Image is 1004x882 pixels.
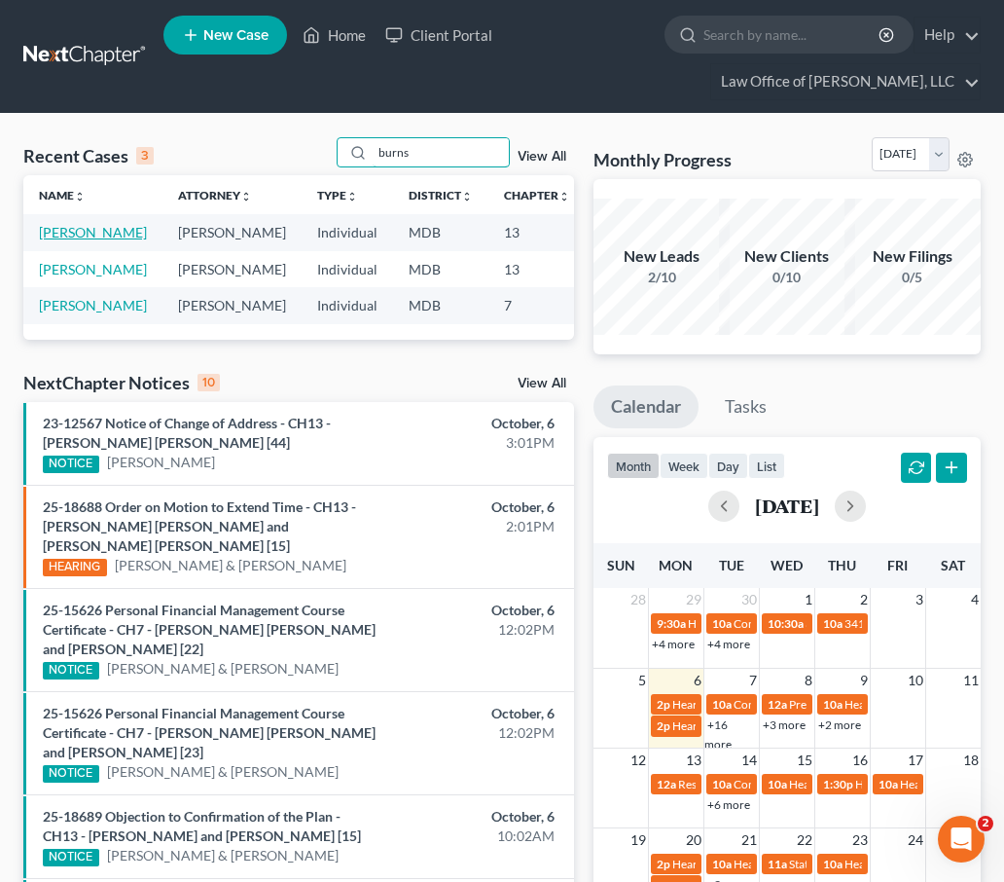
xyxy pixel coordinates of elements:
a: Typeunfold_more [317,188,358,202]
a: +3 more [763,717,806,732]
span: Response Deadline - MTD AP [678,777,826,791]
span: Confirmation hearing for [PERSON_NAME] [734,697,954,712]
span: 18 [961,749,981,772]
div: 3 [136,147,154,165]
div: NOTICE [43,849,99,866]
a: View All [518,377,566,390]
span: 341(a) meeting for [PERSON_NAME] [806,616,993,631]
span: 341(a) Meeting for [844,616,940,631]
button: month [607,453,660,479]
span: 11a [768,857,787,871]
a: [PERSON_NAME] [39,261,147,277]
div: HEARING [43,559,107,576]
div: 10:02AM [397,827,555,846]
span: New Case [203,28,269,43]
span: Hearing for [PERSON_NAME] [844,697,996,712]
a: +4 more [652,637,695,651]
span: 9 [858,669,870,692]
td: [PERSON_NAME] [162,251,302,287]
a: Tasks [707,386,784,428]
div: 0/5 [844,268,981,287]
td: 7 [488,287,586,323]
span: 23 [850,828,870,852]
span: 1:30p [823,777,853,791]
div: October, 6 [397,601,555,620]
td: [PERSON_NAME] [162,287,302,323]
a: [PERSON_NAME] & [PERSON_NAME] [107,846,339,865]
td: MDB [393,287,488,323]
div: New Clients [719,245,855,268]
span: Tue [719,557,744,573]
a: Home [293,18,376,53]
span: Hearing for [PERSON_NAME] [672,718,824,733]
a: +2 more [818,717,861,732]
span: 9:30a [657,616,686,631]
span: 6 [692,669,703,692]
div: 12:02PM [397,620,555,640]
span: 10a [712,697,732,712]
div: NOTICE [43,456,99,473]
span: 2p [657,718,670,733]
span: 10a [823,857,843,871]
span: 1 [803,588,814,611]
span: 3 [914,588,925,611]
span: Hearing on Scope of Stay [688,616,813,631]
i: unfold_more [461,191,473,202]
div: 2:01PM [397,517,555,536]
a: 25-18688 Order on Motion to Extend Time - CH13 - [PERSON_NAME] [PERSON_NAME] and [PERSON_NAME] [P... [43,498,356,554]
span: Hearing for [PERSON_NAME] [672,697,824,712]
span: 21 [739,828,759,852]
div: 3:01PM [397,433,555,453]
div: October, 6 [397,704,555,723]
span: 14 [739,749,759,772]
a: Attorneyunfold_more [178,188,252,202]
div: October, 6 [397,807,555,827]
span: 2p [657,697,670,712]
span: 10a [712,857,732,871]
h2: [DATE] [755,496,819,516]
input: Search by name... [703,17,881,53]
span: 13 [684,749,703,772]
span: 12a [657,777,676,791]
a: 25-15626 Personal Financial Management Course Certificate - CH7 - [PERSON_NAME] [PERSON_NAME] and... [43,705,376,760]
span: 5 [636,669,648,692]
span: Sun [607,557,635,573]
div: 12:02PM [397,723,555,743]
span: 10a [712,777,732,791]
span: 10a [712,616,732,631]
span: Fri [887,557,908,573]
span: 24 [906,828,925,852]
i: unfold_more [558,191,570,202]
td: MDB [393,251,488,287]
a: [PERSON_NAME] [39,224,147,240]
span: Thu [828,557,856,573]
div: NOTICE [43,765,99,783]
span: 15 [795,749,814,772]
a: [PERSON_NAME] & [PERSON_NAME] [107,762,339,782]
span: 30 [739,588,759,611]
a: 25-15626 Personal Financial Management Course Certificate - CH7 - [PERSON_NAME] [PERSON_NAME] and... [43,602,376,657]
span: Mon [659,557,693,573]
td: MDB [393,214,488,250]
span: 10a [878,777,898,791]
div: 10 [197,374,220,391]
div: October, 6 [397,414,555,433]
span: 2 [978,816,993,831]
iframe: Intercom live chat [938,816,985,863]
a: Calendar [593,386,699,428]
span: 2p [657,857,670,871]
span: 22 [795,828,814,852]
span: Sat [941,557,965,573]
span: 16 [850,749,870,772]
span: Hearing for [PERSON_NAME] [672,857,824,871]
div: October, 6 [397,497,555,517]
span: 10a [823,697,843,712]
span: 28 [628,588,648,611]
a: [PERSON_NAME] [107,453,215,472]
span: Wed [771,557,803,573]
span: 4 [969,588,981,611]
i: unfold_more [346,191,358,202]
a: Nameunfold_more [39,188,86,202]
span: 10 [906,669,925,692]
h3: Monthly Progress [593,148,732,171]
